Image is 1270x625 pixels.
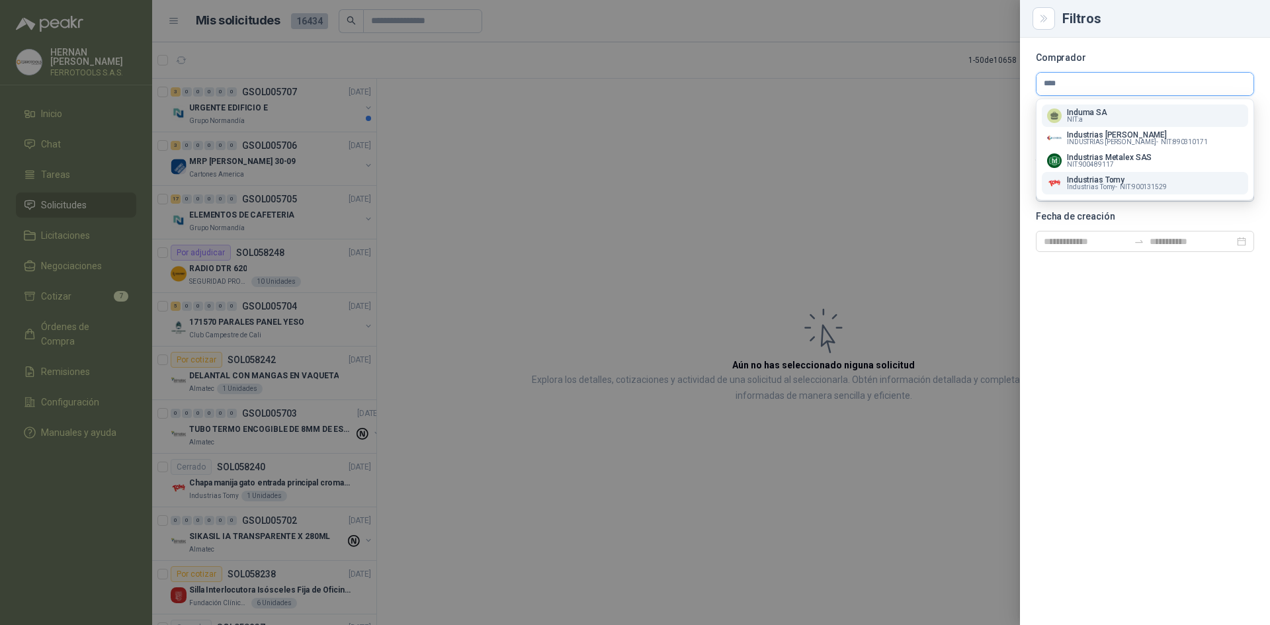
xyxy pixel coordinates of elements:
[1067,139,1158,146] span: INDUSTRIAS [PERSON_NAME] -
[1042,104,1248,127] button: Induma SANIT:a
[1042,127,1248,149] button: Company LogoIndustrias [PERSON_NAME]INDUSTRIAS [PERSON_NAME]-NIT:890310171
[1036,11,1052,26] button: Close
[1067,131,1208,139] p: Industrias [PERSON_NAME]
[1047,176,1062,190] img: Company Logo
[1067,161,1114,168] span: NIT : 900489117
[1067,116,1082,123] span: NIT : a
[1047,131,1062,146] img: Company Logo
[1134,236,1144,247] span: to
[1067,176,1167,184] p: Industrias Tomy
[1067,153,1152,161] p: Industrias Metalex SAS
[1161,139,1208,146] span: NIT : 890310171
[1120,184,1167,190] span: NIT : 900131529
[1067,184,1117,190] span: Industrias Tomy -
[1036,54,1254,62] p: Comprador
[1036,212,1254,220] p: Fecha de creación
[1042,172,1248,194] button: Company LogoIndustrias TomyIndustrias Tomy-NIT:900131529
[1067,108,1107,116] p: Induma SA
[1042,149,1248,172] button: Company LogoIndustrias Metalex SASNIT:900489117
[1134,236,1144,247] span: swap-right
[1062,12,1254,25] div: Filtros
[1047,153,1062,168] img: Company Logo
